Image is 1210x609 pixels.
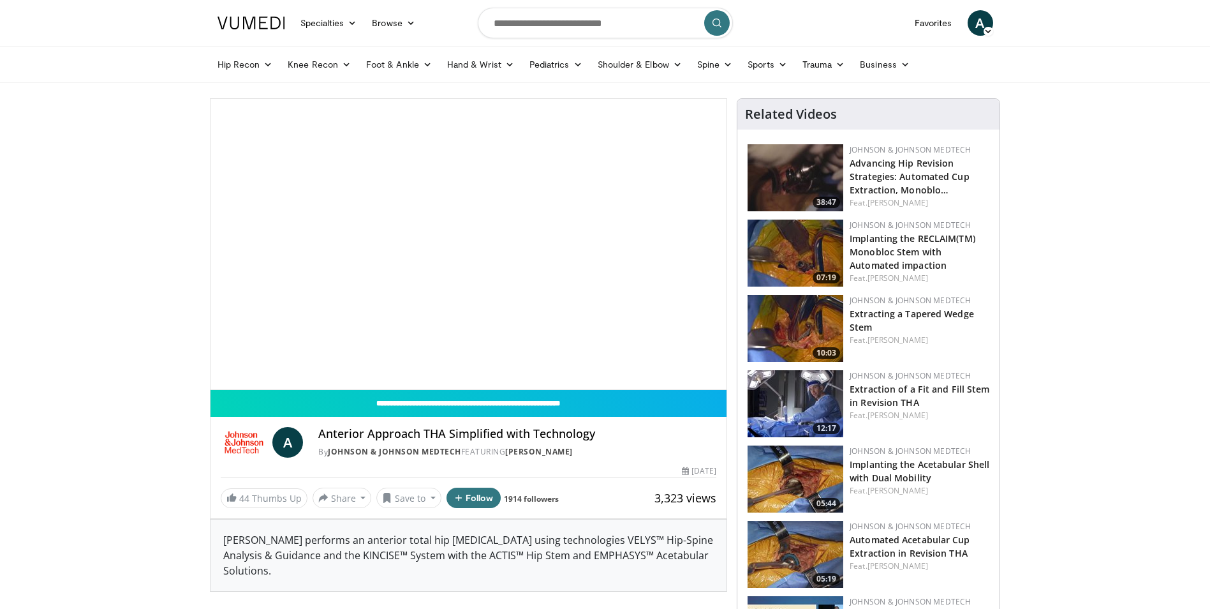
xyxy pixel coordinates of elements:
a: Foot & Ankle [358,52,439,77]
img: 82aed312-2a25-4631-ae62-904ce62d2708.150x105_q85_crop-smart_upscale.jpg [748,370,843,437]
a: 38:47 [748,144,843,211]
a: 05:19 [748,521,843,588]
a: Browse [364,10,423,36]
div: Feat. [850,335,989,346]
a: Sports [740,52,795,77]
a: Johnson & Johnson MedTech [850,596,971,607]
a: Advancing Hip Revision Strategies: Automated Cup Extraction, Monoblo… [850,157,970,196]
div: Feat. [850,197,989,209]
button: Follow [446,488,501,508]
a: Trauma [795,52,853,77]
a: Shoulder & Elbow [590,52,690,77]
a: Hip Recon [210,52,281,77]
img: VuMedi Logo [218,17,285,29]
a: Extracting a Tapered Wedge Stem [850,308,974,333]
a: Johnson & Johnson MedTech [850,295,971,306]
img: 9f1a5b5d-2ba5-4c40-8e0c-30b4b8951080.150x105_q85_crop-smart_upscale.jpg [748,144,843,211]
a: 1914 followers [504,493,559,504]
a: [PERSON_NAME] [505,446,573,457]
div: By FEATURING [318,446,716,458]
a: [PERSON_NAME] [867,410,928,421]
a: Johnson & Johnson MedTech [850,521,971,532]
span: 05:44 [813,498,840,509]
img: 9c1ab193-c641-4637-bd4d-10334871fca9.150x105_q85_crop-smart_upscale.jpg [748,446,843,513]
a: Johnson & Johnson MedTech [850,370,971,381]
a: 44 Thumbs Up [221,488,307,508]
video-js: Video Player [210,99,727,390]
div: Feat. [850,273,989,284]
span: 3,323 views [654,490,716,506]
img: d5b2f4bf-f70e-4130-8279-26f7233142ac.150x105_q85_crop-smart_upscale.jpg [748,521,843,588]
span: 10:03 [813,347,840,359]
a: 07:19 [748,220,843,287]
a: Pediatrics [522,52,590,77]
img: 0b84e8e2-d493-4aee-915d-8b4f424ca292.150x105_q85_crop-smart_upscale.jpg [748,295,843,362]
a: Johnson & Johnson MedTech [850,144,971,155]
img: ffc33e66-92ed-4f11-95c4-0a160745ec3c.150x105_q85_crop-smart_upscale.jpg [748,220,843,287]
a: [PERSON_NAME] [867,273,928,283]
a: Hand & Wrist [439,52,522,77]
button: Share [313,488,372,508]
a: [PERSON_NAME] [867,197,928,208]
a: Johnson & Johnson MedTech [850,446,971,456]
div: Feat. [850,485,989,497]
a: Johnson & Johnson MedTech [850,220,971,230]
span: 05:19 [813,573,840,585]
a: [PERSON_NAME] [867,335,928,345]
a: Implanting the RECLAIM(TM) Monobloc Stem with Automated impaction [850,232,975,271]
a: A [272,427,303,458]
button: Save to [376,488,441,508]
span: 44 [239,492,249,504]
a: Spine [690,52,740,77]
a: Automated Acetabular Cup Extraction in Revision THA [850,534,970,559]
input: Search topics, interventions [478,8,733,38]
a: Business [852,52,917,77]
a: [PERSON_NAME] [867,485,928,496]
span: 12:17 [813,423,840,434]
a: Johnson & Johnson MedTech [328,446,461,457]
a: Implanting the Acetabular Shell with Dual Mobility [850,458,989,484]
a: 10:03 [748,295,843,362]
a: Favorites [907,10,960,36]
span: 38:47 [813,197,840,208]
h4: Related Videos [745,107,837,122]
a: 05:44 [748,446,843,513]
a: [PERSON_NAME] [867,560,928,571]
div: [DATE] [682,465,716,477]
a: Knee Recon [280,52,358,77]
a: 12:17 [748,370,843,437]
div: Feat. [850,560,989,572]
a: A [968,10,993,36]
span: 07:19 [813,272,840,283]
a: Specialties [293,10,365,36]
h4: Anterior Approach THA Simplified with Technology [318,427,716,441]
div: [PERSON_NAME] performs an anterior total hip [MEDICAL_DATA] using technologies VELYS™ Hip-Spine A... [210,520,727,591]
img: Johnson & Johnson MedTech [221,427,268,458]
div: Feat. [850,410,989,421]
a: Extraction of a Fit and Fill Stem in Revision THA [850,383,989,409]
